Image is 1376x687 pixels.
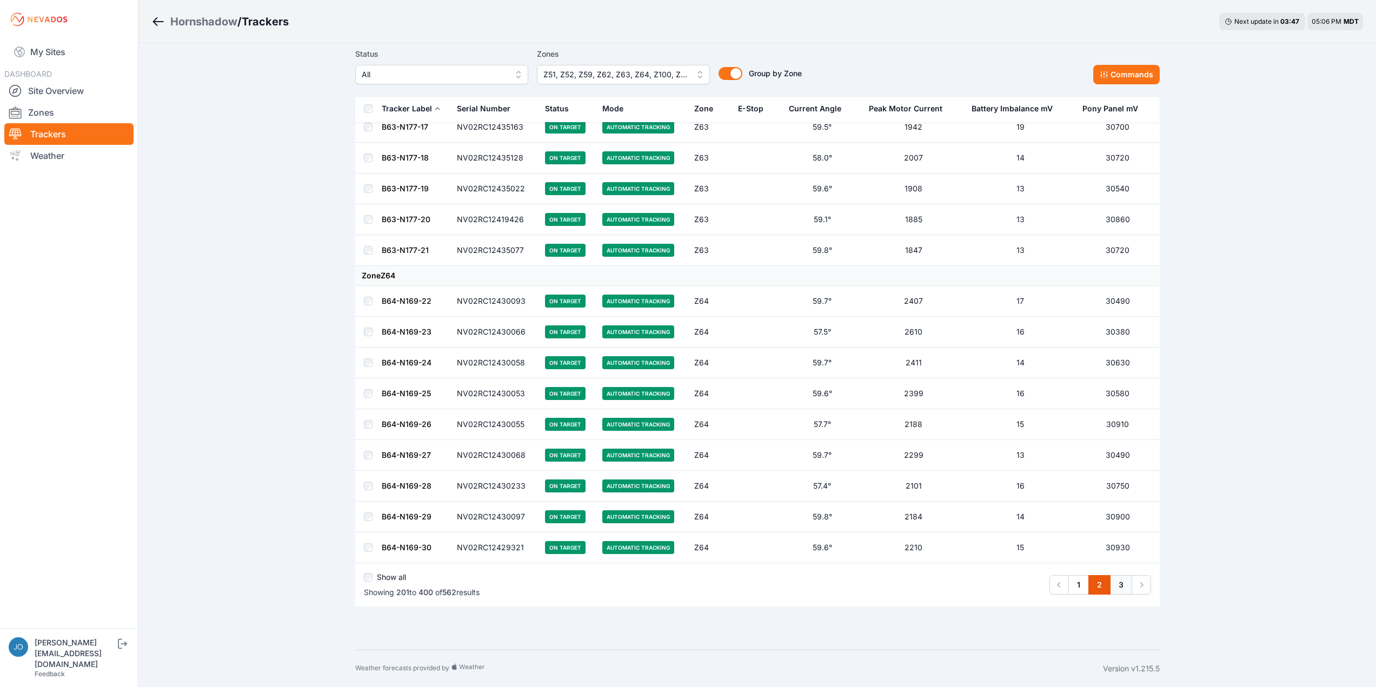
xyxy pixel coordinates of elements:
img: Nevados [9,11,69,28]
label: Show all [377,572,406,583]
td: 30490 [1076,440,1159,471]
td: 2299 [862,440,965,471]
td: Z64 [688,317,732,348]
a: B63-N177-18 [382,153,429,162]
a: B63-N177-21 [382,245,429,255]
span: On Target [545,510,586,523]
td: 2399 [862,378,965,409]
td: 15 [965,532,1076,563]
td: NV02RC12430053 [450,378,539,409]
td: 1942 [862,112,965,143]
td: 15 [965,409,1076,440]
button: E-Stop [738,96,772,122]
a: Feedback [35,670,65,678]
td: NV02RC12430233 [450,471,539,502]
td: 30750 [1076,471,1159,502]
td: 2184 [862,502,965,532]
td: 59.1° [782,204,862,235]
td: 1847 [862,235,965,266]
td: 2210 [862,532,965,563]
a: B64-N169-22 [382,296,431,305]
td: 2411 [862,348,965,378]
span: Automatic Tracking [602,387,674,400]
p: Showing to of results [364,587,480,598]
td: 13 [965,235,1076,266]
td: 2188 [862,409,965,440]
button: Current Angle [789,96,850,122]
span: On Target [545,325,586,338]
span: Automatic Tracking [602,510,674,523]
td: 30720 [1076,143,1159,174]
td: 1908 [862,174,965,204]
td: 30900 [1076,502,1159,532]
button: Battery Imbalance mV [972,96,1061,122]
button: Pony Panel mV [1082,96,1147,122]
td: 30540 [1076,174,1159,204]
td: 14 [965,348,1076,378]
span: On Target [545,244,586,257]
span: Automatic Tracking [602,479,674,492]
div: Status [545,103,569,114]
a: Hornshadow [170,14,237,29]
td: 30720 [1076,235,1159,266]
span: On Target [545,356,586,369]
td: 16 [965,378,1076,409]
td: Z64 [688,502,732,532]
span: 201 [396,588,409,597]
span: Automatic Tracking [602,151,674,164]
td: NV02RC12430055 [450,409,539,440]
div: Pony Panel mV [1082,103,1138,114]
span: On Target [545,151,586,164]
span: Automatic Tracking [602,356,674,369]
a: B64-N169-23 [382,327,431,336]
span: Automatic Tracking [602,244,674,257]
td: 59.6° [782,378,862,409]
span: On Target [545,418,586,431]
td: 59.6° [782,174,862,204]
td: Z64 [688,440,732,471]
td: Z64 [688,286,732,317]
td: 1885 [862,204,965,235]
a: 1 [1068,575,1089,595]
div: Serial Number [457,103,510,114]
td: Z63 [688,143,732,174]
span: On Target [545,121,586,134]
a: Weather [4,145,134,166]
td: Z64 [688,348,732,378]
button: Zone [694,96,722,122]
td: NV02RC12429321 [450,532,539,563]
span: On Target [545,449,586,462]
div: E-Stop [738,103,763,114]
td: 14 [965,143,1076,174]
td: NV02RC12435128 [450,143,539,174]
td: NV02RC12435022 [450,174,539,204]
div: Tracker Label [382,103,432,114]
button: Z51, Z52, Z59, Z62, Z63, Z64, Z100, Z101, Z102 [537,65,710,84]
a: 3 [1110,575,1132,595]
span: All [362,68,507,81]
span: On Target [545,479,586,492]
button: Tracker Label [382,96,441,122]
button: Status [545,96,577,122]
td: Z64 [688,471,732,502]
td: NV02RC12435163 [450,112,539,143]
a: B63-N177-20 [382,215,430,224]
nav: Pagination [1049,575,1151,595]
td: Z64 [688,532,732,563]
td: Z63 [688,174,732,204]
a: B63-N177-17 [382,122,428,131]
td: Z63 [688,112,732,143]
div: [PERSON_NAME][EMAIL_ADDRESS][DOMAIN_NAME] [35,637,116,670]
td: NV02RC12419426 [450,204,539,235]
span: Next update in [1234,17,1279,25]
td: 30910 [1076,409,1159,440]
a: B64-N169-30 [382,543,431,552]
td: 59.6° [782,532,862,563]
a: B64-N169-25 [382,389,431,398]
span: On Target [545,295,586,308]
div: Weather forecasts provided by [355,663,1103,674]
a: Trackers [4,123,134,145]
span: On Target [545,541,586,554]
span: Automatic Tracking [602,325,674,338]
